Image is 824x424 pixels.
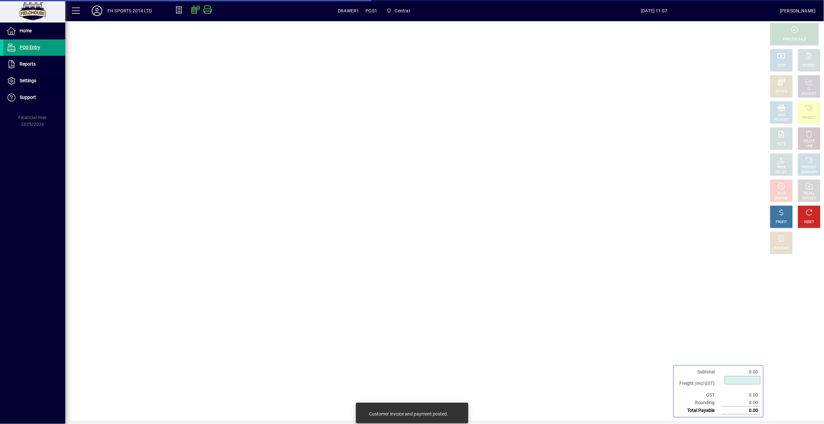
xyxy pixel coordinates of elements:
div: [PERSON_NAME] [780,6,816,16]
span: POS Entry [20,45,40,50]
div: PRODUCT [774,118,789,123]
div: PROFIT [776,220,787,225]
span: Central [395,6,410,16]
div: DISCOUNT [774,246,789,251]
div: PRICE [777,165,786,170]
span: Home [20,28,32,33]
td: Total Payable [676,407,721,415]
td: 0.00 [721,391,761,399]
span: DRAWER1 [338,6,359,16]
div: INVOICES [802,196,816,201]
div: RESET [804,220,814,225]
div: EFTPOS [776,89,788,94]
div: PROCESS SALE [783,37,806,42]
td: 0.00 [721,399,761,407]
span: Settings [20,78,36,83]
a: Home [3,23,65,39]
div: SUMMARY [801,170,817,175]
div: GL [807,87,812,92]
div: RECALL [804,191,815,196]
div: HOLD [777,191,786,196]
div: FH SPORTS 2014 LTD [107,6,152,16]
td: Subtotal [676,368,721,376]
td: 0.00 [721,407,761,415]
div: INVOICE [775,196,787,201]
span: Reports [20,61,36,67]
div: LINE [806,144,813,149]
td: 0.00 [721,368,761,376]
span: POS1 [366,6,378,16]
div: SELECT [776,170,787,175]
div: NOTE [777,142,786,146]
a: Settings [3,73,65,89]
td: GST [676,391,721,399]
a: Support [3,89,65,106]
span: [DATE] 11:07 [528,6,780,16]
div: Customer invoice and payment posted. [369,411,448,417]
div: DELETE [804,139,815,144]
div: ACCOUNT [802,92,817,97]
div: CASH [777,63,786,68]
div: CHARGE [803,63,816,68]
div: PRODUCT [802,165,816,170]
div: MISC [778,113,785,118]
td: Rounding [676,399,721,407]
span: Support [20,95,36,100]
button: Profile [87,5,107,17]
td: Freight (Incl GST) [676,376,721,391]
div: PRODUCT [802,115,816,120]
a: Reports [3,56,65,72]
span: Central [384,5,412,17]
